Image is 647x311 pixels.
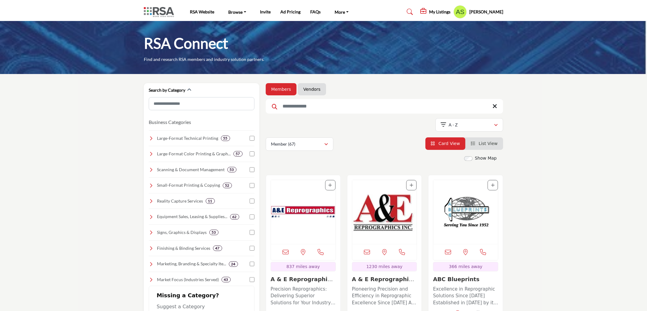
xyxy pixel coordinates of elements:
b: 43 [224,277,228,282]
h4: Equipment Sales, Leasing & Supplies: Equipment sales, leasing, service, and resale of plotters, s... [157,214,228,220]
a: Members [271,86,291,92]
b: 24 [231,262,236,266]
h3: ABC Blueprints [433,276,498,283]
b: 52 [225,183,229,188]
button: Business Categories [149,118,191,126]
a: Add To List [329,183,332,188]
input: Select Marketing, Branding & Specialty Items checkbox [250,262,254,267]
b: 57 [236,152,240,156]
b: 62 [233,215,237,219]
img: A & E Reprographics - AZ [271,180,336,244]
span: 837 miles away [286,264,320,269]
p: A - Z [449,122,458,128]
input: Search Category [149,97,254,110]
a: Open Listing in new tab [271,180,336,244]
span: Card View [439,141,460,146]
p: Excellence in Reprographic Solutions Since [DATE] Established in [DATE] by its founder [PERSON_NA... [433,286,498,306]
h4: Marketing, Branding & Specialty Items: Design and creative services, marketing support, and speci... [157,261,226,267]
a: Invite [260,9,271,14]
p: Precision Reprographics: Delivering Superior Solutions for Your Industry Needs Located in [GEOGRA... [271,286,336,306]
a: Add To List [491,183,495,188]
button: Member (67) [266,137,333,151]
span: Suggest a Category [157,304,205,309]
a: Open Listing in new tab [352,180,417,244]
a: Open Listing in new tab [433,180,498,244]
b: 53 [212,230,216,235]
p: Find and research RSA members and industry solution partners. [144,56,264,62]
h3: A & E Reprographics, Inc. VA [352,276,417,283]
h4: Small-Format Printing & Copying: Professional printing for black and white and color document pri... [157,182,220,188]
button: A - Z [435,118,503,132]
img: ABC Blueprints [433,180,498,244]
a: Browse [224,8,251,16]
h1: RSA Connect [144,34,228,53]
a: A & E Reprographics,... [352,276,414,289]
b: 55 [223,136,228,140]
input: Select Scanning & Document Management checkbox [250,167,254,172]
input: Select Small-Format Printing & Copying checkbox [250,183,254,188]
a: Search [401,7,417,17]
span: 366 miles away [449,264,482,269]
h4: Signs, Graphics & Displays: Exterior/interior building signs, trade show booths, event displays, ... [157,229,207,235]
img: A & E Reprographics, Inc. VA [352,180,417,244]
div: 43 Results For Market Focus (Industries Served) [222,277,231,282]
a: View List [471,141,498,146]
a: More [331,8,353,16]
input: Select Finishing & Binding Services checkbox [250,246,254,251]
a: Precision Reprographics: Delivering Superior Solutions for Your Industry Needs Located in [GEOGRA... [271,284,336,306]
div: 62 Results For Equipment Sales, Leasing & Supplies [230,214,239,220]
label: Show Map [475,155,497,161]
input: Select Large-Format Color Printing & Graphics checkbox [250,151,254,156]
a: Vendors [303,86,320,92]
div: 53 Results For Scanning & Document Management [227,167,236,172]
a: A & E Reprographics ... [271,276,334,289]
button: Show hide supplier dropdown [453,5,467,19]
p: Pioneering Precision and Efficiency in Reprographic Excellence Since [DATE] As a longstanding lea... [352,286,417,306]
h4: Scanning & Document Management: Digital conversion, archiving, indexing, secure storage, and stre... [157,167,225,173]
div: 53 Results For Signs, Graphics & Displays [209,230,219,235]
h4: Reality Capture Services: Laser scanning, BIM modeling, photogrammetry, 3D scanning, and other ad... [157,198,203,204]
h4: Finishing & Binding Services: Laminating, binding, folding, trimming, and other finishing touches... [157,245,211,251]
div: 55 Results For Large-Format Technical Printing [221,136,230,141]
li: Card View [425,137,466,150]
input: Select Market Focus (Industries Served) checkbox [250,277,254,282]
span: List View [479,141,498,146]
a: FAQs [311,9,321,14]
p: Member (67) [271,141,295,147]
div: 57 Results For Large-Format Color Printing & Graphics [233,151,243,157]
input: Search Keyword [266,99,503,114]
h5: [PERSON_NAME] [469,9,503,15]
b: 53 [230,168,234,172]
h3: A & E Reprographics - AZ [271,276,336,283]
div: 47 Results For Finishing & Binding Services [213,246,222,251]
span: 1230 miles away [366,264,403,269]
h4: Large-Format Color Printing & Graphics: Banners, posters, vehicle wraps, and presentation graphics. [157,151,231,157]
input: Select Signs, Graphics & Displays checkbox [250,230,254,235]
a: View Card [431,141,460,146]
input: Select Large-Format Technical Printing checkbox [250,136,254,141]
img: Site Logo [144,7,177,17]
div: 52 Results For Small-Format Printing & Copying [223,183,232,188]
div: My Listings [420,8,450,16]
div: 11 Results For Reality Capture Services [206,198,215,204]
input: Select Reality Capture Services checkbox [250,199,254,203]
h5: My Listings [429,9,450,15]
a: RSA Website [190,9,214,14]
a: Add To List [410,183,413,188]
h4: Market Focus (Industries Served): Tailored solutions for industries like architecture, constructi... [157,277,219,283]
a: ABC Blueprints [433,276,479,282]
a: Ad Pricing [281,9,301,14]
h4: Large-Format Technical Printing: High-quality printing for blueprints, construction and architect... [157,135,219,141]
h2: Search by Category [149,87,185,93]
input: Select Equipment Sales, Leasing & Supplies checkbox [250,214,254,219]
b: 47 [215,246,220,250]
li: List View [465,137,503,150]
div: 24 Results For Marketing, Branding & Specialty Items [229,261,238,267]
h2: Missing a Category? [157,292,247,303]
b: 11 [208,199,212,203]
a: Pioneering Precision and Efficiency in Reprographic Excellence Since [DATE] As a longstanding lea... [352,284,417,306]
a: Excellence in Reprographic Solutions Since [DATE] Established in [DATE] by its founder [PERSON_NA... [433,284,498,306]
